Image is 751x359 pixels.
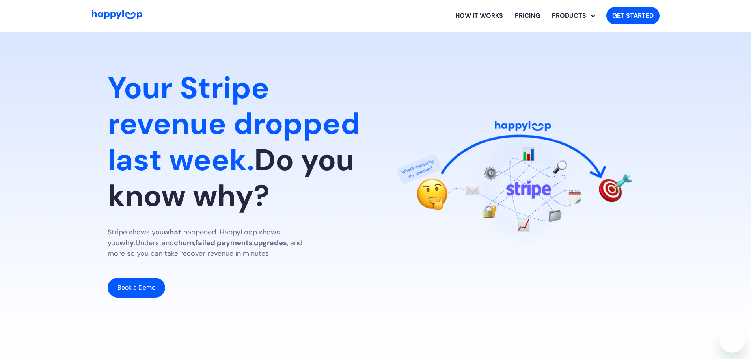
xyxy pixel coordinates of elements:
[108,70,363,214] h1: Do you know why?
[552,3,600,28] div: PRODUCTS
[108,278,165,298] a: Book a Demo
[92,10,142,21] a: Go to Home Page
[606,7,660,24] a: Get started with HappyLoop
[509,3,546,28] a: View HappyLoop pricing plans
[134,238,136,247] em: .
[108,227,321,259] p: Stripe shows you happened. HappyLoop shows you Understand , , , and more so you can take recover ...
[164,227,181,237] strong: what
[719,327,745,353] iframe: Button to launch messaging window
[195,238,253,247] strong: failed payments
[174,238,194,247] strong: churn
[254,238,287,247] strong: upgrades
[449,3,509,28] a: Learn how HappyLoop works
[92,10,142,19] img: HappyLoop Logo
[108,68,360,180] span: Your Stripe revenue dropped last week.
[546,3,600,28] div: Explore HappyLoop use cases
[119,238,134,247] strong: why
[546,11,592,20] div: PRODUCTS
